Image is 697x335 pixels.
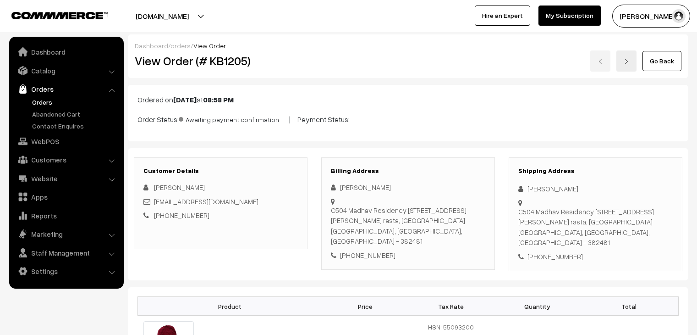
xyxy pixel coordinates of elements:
div: / / [135,41,681,50]
a: [EMAIL_ADDRESS][DOMAIN_NAME] [154,197,258,206]
a: Orders [30,97,121,107]
div: [PHONE_NUMBER] [331,250,485,261]
h3: Shipping Address [518,167,673,175]
a: Dashboard [135,42,168,50]
h3: Customer Details [143,167,298,175]
p: Order Status: - | Payment Status: - [137,112,679,125]
a: Orders [11,81,121,97]
a: Customers [11,151,121,168]
h3: Billing Address [331,167,485,175]
a: WebPOS [11,133,121,150]
a: Abandoned Cart [30,109,121,119]
div: [PERSON_NAME] [331,182,485,193]
span: [PERSON_NAME] [154,183,205,191]
a: Apps [11,189,121,205]
b: 08:58 PM [203,95,234,104]
div: C504 Madhav Residency [STREET_ADDRESS] [PERSON_NAME] rasta, [GEOGRAPHIC_DATA] [GEOGRAPHIC_DATA], ... [331,205,485,246]
button: [PERSON_NAME]… [612,5,690,28]
a: Settings [11,263,121,279]
a: Hire an Expert [475,6,530,26]
div: [PHONE_NUMBER] [518,251,673,262]
th: Product [138,297,322,316]
a: Catalog [11,62,121,79]
a: Website [11,170,121,187]
div: [PERSON_NAME] [518,184,673,194]
a: orders [170,42,191,50]
img: right-arrow.png [624,59,629,64]
span: Awaiting payment confirmation [179,112,279,124]
th: Price [322,297,408,316]
a: Dashboard [11,44,121,60]
a: Marketing [11,226,121,242]
a: Go Back [642,51,681,71]
h2: View Order (# KB1205) [135,54,308,68]
img: user [672,9,686,23]
a: COMMMERCE [11,9,92,20]
button: [DOMAIN_NAME] [104,5,221,28]
img: COMMMERCE [11,12,108,19]
th: Total [580,297,679,316]
a: Staff Management [11,245,121,261]
a: My Subscription [538,6,601,26]
p: Ordered on at [137,94,679,105]
span: View Order [193,42,226,50]
b: [DATE] [173,95,197,104]
a: [PHONE_NUMBER] [154,211,209,219]
th: Quantity [494,297,580,316]
a: Reports [11,207,121,224]
div: C504 Madhav Residency [STREET_ADDRESS] [PERSON_NAME] rasta, [GEOGRAPHIC_DATA] [GEOGRAPHIC_DATA], ... [518,207,673,248]
a: Contact Enquires [30,121,121,131]
th: Tax Rate [408,297,494,316]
